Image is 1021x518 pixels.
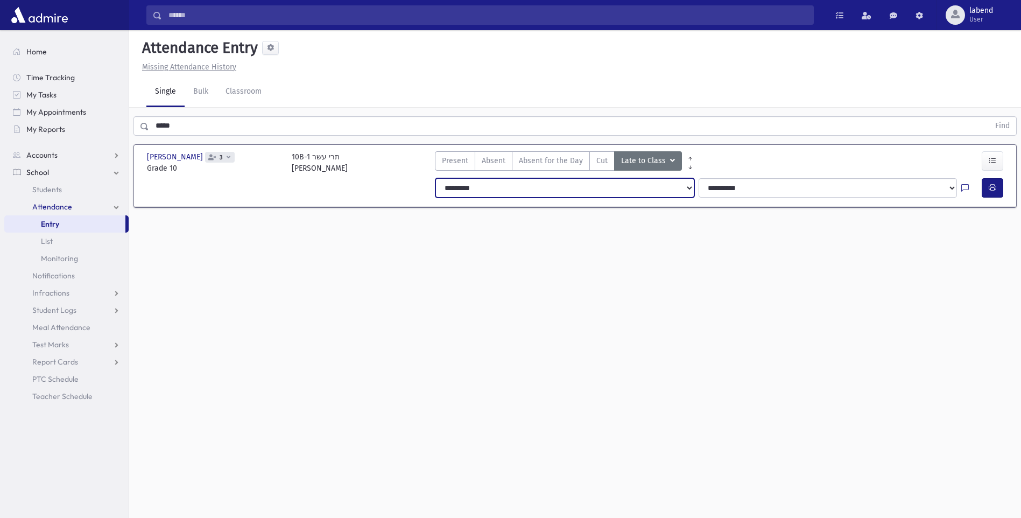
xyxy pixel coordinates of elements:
[147,163,281,174] span: Grade 10
[26,73,75,82] span: Time Tracking
[442,155,468,166] span: Present
[32,271,75,281] span: Notifications
[4,215,125,233] a: Entry
[26,47,47,57] span: Home
[519,155,583,166] span: Absent for the Day
[4,284,129,302] a: Infractions
[32,323,90,332] span: Meal Attendance
[969,15,993,24] span: User
[4,267,129,284] a: Notifications
[32,391,93,401] span: Teacher Schedule
[138,62,236,72] a: Missing Attendance History
[41,236,53,246] span: List
[147,151,205,163] span: [PERSON_NAME]
[9,4,71,26] img: AdmirePro
[26,167,49,177] span: School
[4,302,129,319] a: Student Logs
[32,357,78,367] span: Report Cards
[32,305,76,315] span: Student Logs
[32,340,69,349] span: Test Marks
[4,388,129,405] a: Teacher Schedule
[4,353,129,370] a: Report Cards
[4,181,129,198] a: Students
[4,69,129,86] a: Time Tracking
[26,124,65,134] span: My Reports
[32,202,72,212] span: Attendance
[32,288,69,298] span: Infractions
[292,151,348,174] div: 10B-1 תרי עשר [PERSON_NAME]
[41,219,59,229] span: Entry
[4,146,129,164] a: Accounts
[4,336,129,353] a: Test Marks
[162,5,813,25] input: Search
[32,185,62,194] span: Students
[614,151,682,171] button: Late to Class
[32,374,79,384] span: PTC Schedule
[482,155,505,166] span: Absent
[146,77,185,107] a: Single
[4,86,129,103] a: My Tasks
[217,154,225,161] span: 3
[26,150,58,160] span: Accounts
[138,39,258,57] h5: Attendance Entry
[4,198,129,215] a: Attendance
[989,117,1016,135] button: Find
[969,6,993,15] span: labend
[217,77,270,107] a: Classroom
[41,254,78,263] span: Monitoring
[4,103,129,121] a: My Appointments
[142,62,236,72] u: Missing Attendance History
[4,370,129,388] a: PTC Schedule
[185,77,217,107] a: Bulk
[26,90,57,100] span: My Tasks
[4,164,129,181] a: School
[26,107,86,117] span: My Appointments
[4,121,129,138] a: My Reports
[621,155,668,167] span: Late to Class
[4,250,129,267] a: Monitoring
[596,155,608,166] span: Cut
[435,151,682,174] div: AttTypes
[4,233,129,250] a: List
[4,43,129,60] a: Home
[4,319,129,336] a: Meal Attendance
